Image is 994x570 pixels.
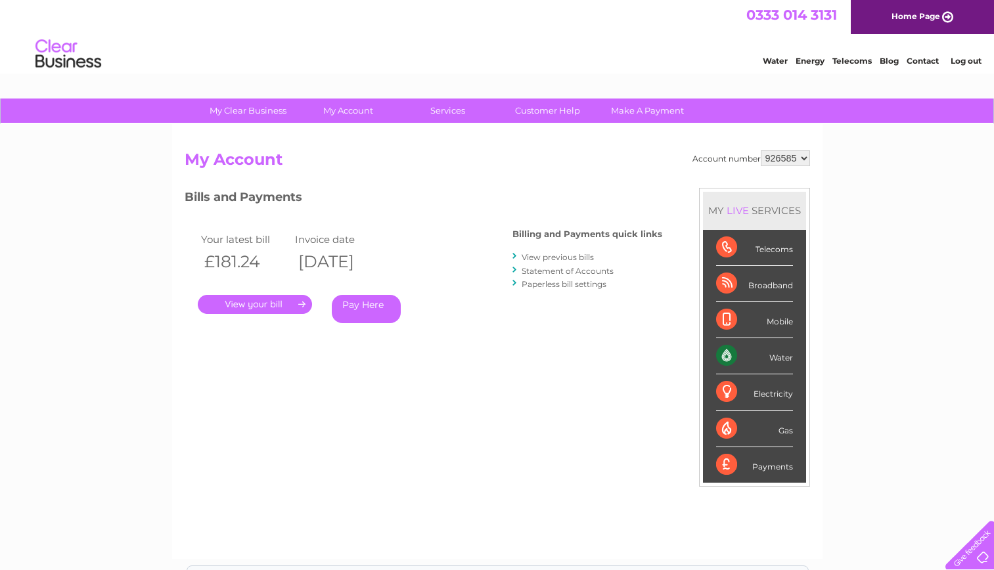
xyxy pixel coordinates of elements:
div: Payments [716,447,793,483]
a: My Account [294,99,402,123]
th: [DATE] [292,248,386,275]
a: Make A Payment [593,99,702,123]
img: logo.png [35,34,102,74]
a: Services [394,99,502,123]
a: Telecoms [832,56,872,66]
a: . [198,295,312,314]
a: Customer Help [493,99,602,123]
a: View previous bills [522,252,594,262]
div: Gas [716,411,793,447]
div: Telecoms [716,230,793,266]
a: Log out [951,56,982,66]
a: Blog [880,56,899,66]
a: Energy [796,56,825,66]
div: Mobile [716,302,793,338]
div: Broadband [716,266,793,302]
div: Electricity [716,374,793,410]
h2: My Account [185,150,810,175]
a: My Clear Business [194,99,302,123]
td: Your latest bill [198,230,292,248]
th: £181.24 [198,248,292,275]
h3: Bills and Payments [185,188,662,211]
h4: Billing and Payments quick links [512,229,662,239]
a: Statement of Accounts [522,266,614,276]
a: Contact [907,56,939,66]
div: Account number [692,150,810,166]
a: 0333 014 3131 [746,7,837,23]
a: Water [763,56,788,66]
a: Pay Here [332,295,401,323]
a: Paperless bill settings [522,279,606,289]
td: Invoice date [292,230,386,248]
div: Water [716,338,793,374]
div: LIVE [724,204,752,217]
div: Clear Business is a trading name of Verastar Limited (registered in [GEOGRAPHIC_DATA] No. 3667643... [187,7,808,64]
div: MY SERVICES [703,192,806,229]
